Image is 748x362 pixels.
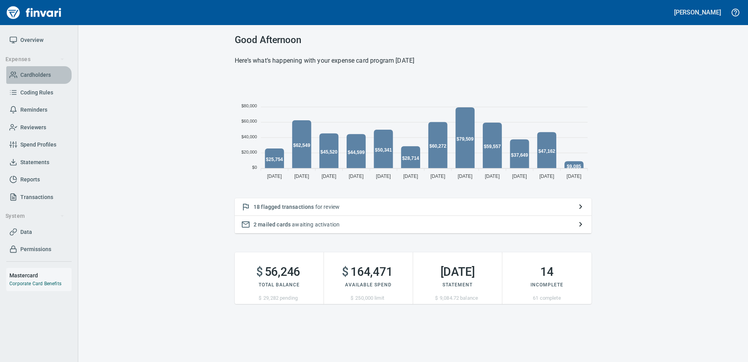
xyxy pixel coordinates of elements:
p: awaiting activation [254,221,573,228]
span: 18 [254,204,260,210]
span: Reports [20,175,40,185]
a: Reminders [6,101,72,119]
p: for review [254,203,573,211]
h3: Good Afternoon [235,34,592,45]
span: Transactions [20,192,53,202]
span: Reviewers [20,123,46,132]
button: Expenses [2,52,68,67]
span: System [5,211,65,221]
tspan: [DATE] [349,174,363,179]
img: Finvari [5,3,63,22]
tspan: [DATE] [566,174,581,179]
span: Overview [20,35,43,45]
span: Permissions [20,244,51,254]
tspan: [DATE] [322,174,336,179]
tspan: [DATE] [430,174,445,179]
a: Reviewers [6,119,72,136]
tspan: [DATE] [294,174,309,179]
tspan: [DATE] [376,174,391,179]
a: Spend Profiles [6,136,72,154]
a: Statements [6,154,72,171]
tspan: [DATE] [539,174,554,179]
p: 61 complete [502,294,592,302]
tspan: $0 [252,165,257,170]
span: mailed cards [258,221,291,228]
span: Statements [20,157,49,167]
button: 18 flagged transactions for review [235,198,592,216]
tspan: [DATE] [267,174,282,179]
span: 2 [254,221,257,228]
h5: [PERSON_NAME] [674,8,721,16]
span: flagged transactions [261,204,314,210]
tspan: $20,000 [241,150,257,154]
a: Cardholders [6,66,72,84]
button: System [2,209,68,223]
tspan: [DATE] [403,174,418,179]
h2: 14 [502,265,592,279]
a: Transactions [6,188,72,206]
tspan: $80,000 [241,103,257,108]
a: Overview [6,31,72,49]
span: Expenses [5,54,65,64]
button: 2 mailed cards awaiting activation [235,216,592,233]
tspan: [DATE] [512,174,527,179]
span: Spend Profiles [20,140,56,150]
a: Permissions [6,241,72,258]
a: Data [6,223,72,241]
a: Reports [6,171,72,188]
button: 14Incomplete61 complete [502,252,592,304]
button: [PERSON_NAME] [672,6,723,18]
a: Coding Rules [6,84,72,101]
h6: Mastercard [9,271,72,280]
span: Cardholders [20,70,51,80]
span: Data [20,227,32,237]
h6: Here’s what’s happening with your expense card program [DATE] [235,55,592,66]
span: Coding Rules [20,88,53,98]
span: Incomplete [530,282,563,288]
span: Reminders [20,105,47,115]
tspan: [DATE] [458,174,473,179]
tspan: $40,000 [241,134,257,139]
tspan: $60,000 [241,119,257,123]
tspan: [DATE] [485,174,500,179]
a: Corporate Card Benefits [9,281,61,286]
